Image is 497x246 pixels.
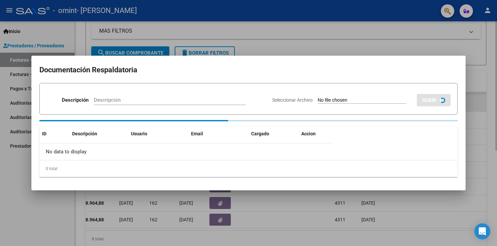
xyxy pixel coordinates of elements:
span: ID [42,131,46,136]
datatable-header-cell: Descripción [69,127,128,141]
p: Descripción [62,96,89,104]
datatable-header-cell: Cargado [248,127,299,141]
div: No data to display [39,143,332,160]
span: Cargado [251,131,269,136]
datatable-header-cell: Email [188,127,248,141]
div: Open Intercom Messenger [474,223,490,239]
button: SUBIR [417,94,451,106]
span: SUBIR [422,97,437,103]
span: Accion [301,131,316,136]
span: Usuario [131,131,147,136]
h2: Documentación Respaldatoria [39,64,458,76]
span: Descripción [72,131,97,136]
datatable-header-cell: Accion [299,127,332,141]
div: 0 total [39,160,458,177]
datatable-header-cell: Usuario [128,127,188,141]
span: Seleccionar Archivo [272,97,313,103]
datatable-header-cell: ID [39,127,69,141]
span: Email [191,131,203,136]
